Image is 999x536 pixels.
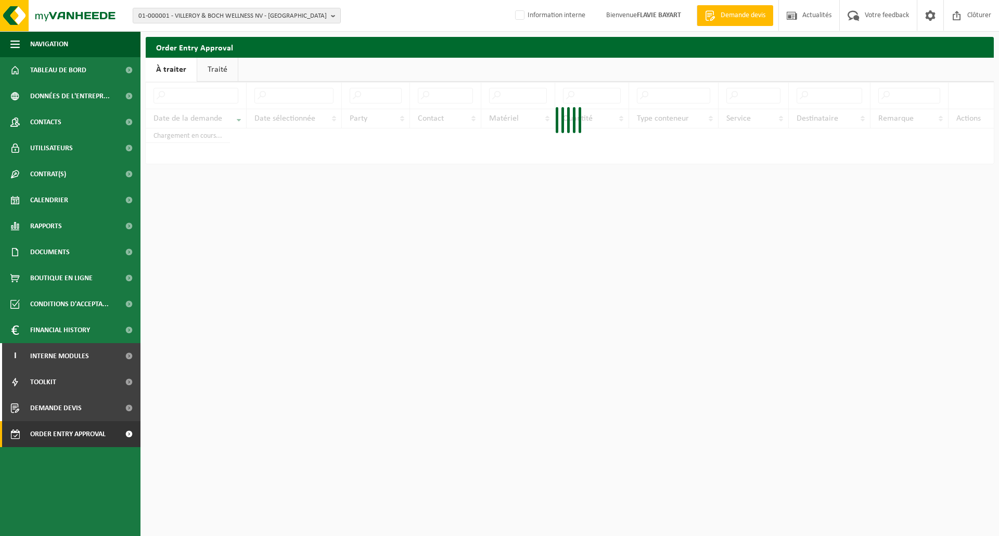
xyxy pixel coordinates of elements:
span: Order entry approval [30,421,106,447]
span: Contacts [30,109,61,135]
a: Demande devis [697,5,773,26]
span: Tableau de bord [30,57,86,83]
label: Information interne [513,8,585,23]
span: Boutique en ligne [30,265,93,291]
span: Toolkit [30,369,56,395]
span: Navigation [30,31,68,57]
span: Rapports [30,213,62,239]
button: 01-000001 - VILLEROY & BOCH WELLNESS NV - [GEOGRAPHIC_DATA] [133,8,341,23]
span: Contrat(s) [30,161,66,187]
span: I [10,343,20,369]
span: Demande devis [718,10,768,21]
h2: Order Entry Approval [146,37,994,57]
a: À traiter [146,58,197,82]
span: Demande devis [30,395,82,421]
span: Financial History [30,317,90,343]
span: Calendrier [30,187,68,213]
span: Utilisateurs [30,135,73,161]
span: Documents [30,239,70,265]
span: Données de l'entrepr... [30,83,110,109]
strong: FLAVIE BAYART [637,11,681,19]
a: Traité [197,58,238,82]
span: Interne modules [30,343,89,369]
span: 01-000001 - VILLEROY & BOCH WELLNESS NV - [GEOGRAPHIC_DATA] [138,8,327,24]
span: Conditions d'accepta... [30,291,109,317]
